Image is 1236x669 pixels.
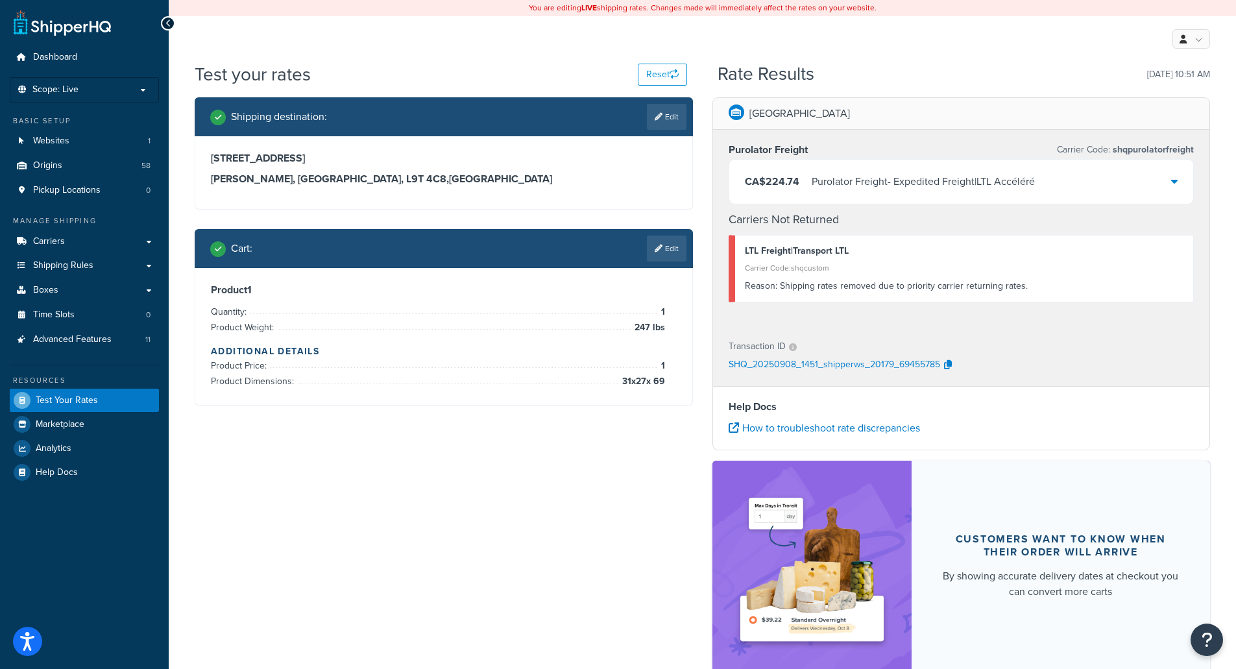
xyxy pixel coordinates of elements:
[10,154,159,178] a: Origins58
[10,129,159,153] a: Websites1
[36,443,71,454] span: Analytics
[33,160,62,171] span: Origins
[10,437,159,460] a: Analytics
[647,104,686,130] a: Edit
[631,320,665,335] span: 247 lbs
[33,334,112,345] span: Advanced Features
[148,136,151,147] span: 1
[10,413,159,436] a: Marketplace
[745,174,799,189] span: CA$224.74
[658,304,665,320] span: 1
[33,310,75,321] span: Time Slots
[1191,624,1223,656] button: Open Resource Center
[211,345,677,358] h4: Additional Details
[658,358,665,374] span: 1
[10,278,159,302] a: Boxes
[10,178,159,202] a: Pickup Locations0
[211,305,250,319] span: Quantity:
[581,2,597,14] b: LIVE
[33,260,93,271] span: Shipping Rules
[10,461,159,484] a: Help Docs
[729,211,1194,228] h4: Carriers Not Returned
[745,242,1184,260] div: LTL Freight|Transport LTL
[211,374,297,388] span: Product Dimensions:
[195,62,311,87] h1: Test your rates
[10,116,159,127] div: Basic Setup
[211,173,677,186] h3: [PERSON_NAME], [GEOGRAPHIC_DATA], L9T 4C8 , [GEOGRAPHIC_DATA]
[729,356,940,375] p: SHQ_20250908_1451_shipperws_20179_69455785
[729,143,808,156] h3: Purolator Freight
[10,129,159,153] li: Websites
[812,173,1035,191] div: Purolator Freight - Expedited Freight|LTL Accéléré
[211,359,270,372] span: Product Price:
[1057,141,1194,159] p: Carrier Code:
[638,64,687,86] button: Reset
[141,160,151,171] span: 58
[732,480,892,661] img: feature-image-ddt-36eae7f7280da8017bfb280eaccd9c446f90b1fe08728e4019434db127062ab4.png
[33,185,101,196] span: Pickup Locations
[211,152,677,165] h3: [STREET_ADDRESS]
[36,467,78,478] span: Help Docs
[145,334,151,345] span: 11
[36,419,84,430] span: Marketplace
[146,310,151,321] span: 0
[729,399,1194,415] h4: Help Docs
[943,533,1180,559] div: Customers want to know when their order will arrive
[10,230,159,254] a: Carriers
[231,243,252,254] h2: Cart :
[10,215,159,226] div: Manage Shipping
[146,185,151,196] span: 0
[729,420,920,435] a: How to troubleshoot rate discrepancies
[1110,143,1194,156] span: shqpurolatorfreight
[10,45,159,69] a: Dashboard
[10,328,159,352] a: Advanced Features11
[718,64,814,84] h2: Rate Results
[36,395,98,406] span: Test Your Rates
[10,303,159,327] a: Time Slots0
[10,303,159,327] li: Time Slots
[647,236,686,262] a: Edit
[231,111,327,123] h2: Shipping destination :
[10,328,159,352] li: Advanced Features
[1147,66,1210,84] p: [DATE] 10:51 AM
[33,52,77,63] span: Dashboard
[33,285,58,296] span: Boxes
[211,321,277,334] span: Product Weight:
[729,337,786,356] p: Transaction ID
[33,236,65,247] span: Carriers
[10,375,159,386] div: Resources
[745,259,1184,277] div: Carrier Code: shqcustom
[745,277,1184,295] div: Shipping rates removed due to priority carrier returning rates.
[10,178,159,202] li: Pickup Locations
[619,374,665,389] span: 31 x 27 x 69
[32,84,79,95] span: Scope: Live
[943,568,1180,600] div: By showing accurate delivery dates at checkout you can convert more carts
[749,104,850,123] p: [GEOGRAPHIC_DATA]
[10,254,159,278] a: Shipping Rules
[33,136,69,147] span: Websites
[745,279,777,293] span: Reason:
[10,389,159,412] a: Test Your Rates
[10,154,159,178] li: Origins
[211,284,677,297] h3: Product 1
